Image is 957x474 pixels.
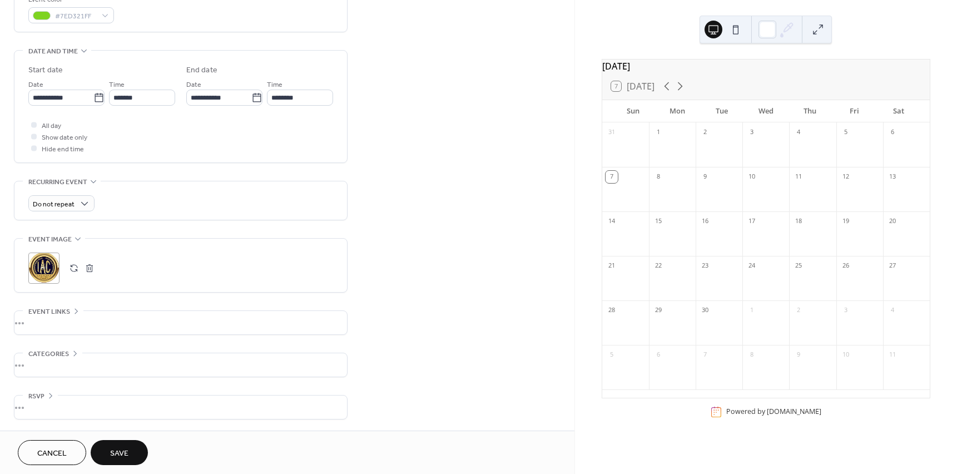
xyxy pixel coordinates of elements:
[28,348,69,360] span: Categories
[792,304,805,317] div: 2
[743,100,788,122] div: Wed
[832,100,877,122] div: Fri
[699,215,711,228] div: 16
[611,100,656,122] div: Sun
[652,171,665,183] div: 8
[699,171,711,183] div: 9
[606,126,618,139] div: 31
[792,260,805,272] div: 25
[606,171,618,183] div: 7
[91,440,148,465] button: Save
[726,407,821,416] div: Powered by
[788,100,832,122] div: Thu
[28,65,63,76] div: Start date
[606,215,618,228] div: 14
[602,60,930,73] div: [DATE]
[109,79,125,91] span: Time
[652,126,665,139] div: 1
[746,171,758,183] div: 10
[28,176,87,188] span: Recurring event
[652,349,665,361] div: 6
[14,396,347,419] div: •••
[652,260,665,272] div: 22
[700,100,744,122] div: Tue
[606,260,618,272] div: 21
[886,349,899,361] div: 11
[792,171,805,183] div: 11
[886,215,899,228] div: 20
[746,126,758,139] div: 3
[699,349,711,361] div: 7
[110,448,128,460] span: Save
[746,349,758,361] div: 8
[886,304,899,317] div: 4
[14,353,347,377] div: •••
[792,126,805,139] div: 4
[42,120,61,132] span: All day
[886,126,899,139] div: 6
[652,215,665,228] div: 15
[840,126,852,139] div: 5
[28,253,59,284] div: ;
[655,100,700,122] div: Mon
[606,304,618,317] div: 28
[886,260,899,272] div: 27
[14,311,347,334] div: •••
[840,260,852,272] div: 26
[699,304,711,317] div: 30
[840,304,852,317] div: 3
[840,349,852,361] div: 10
[42,144,84,155] span: Hide end time
[28,306,70,318] span: Event links
[767,407,821,416] a: [DOMAIN_NAME]
[746,304,758,317] div: 1
[699,126,711,139] div: 2
[840,171,852,183] div: 12
[792,349,805,361] div: 9
[42,132,87,144] span: Show date only
[18,440,86,465] button: Cancel
[746,215,758,228] div: 17
[186,79,201,91] span: Date
[186,65,217,76] div: End date
[886,171,899,183] div: 13
[876,100,921,122] div: Sat
[606,349,618,361] div: 5
[28,391,44,402] span: RSVP
[792,215,805,228] div: 18
[840,215,852,228] div: 19
[699,260,711,272] div: 23
[37,448,67,460] span: Cancel
[28,79,43,91] span: Date
[55,11,96,22] span: #7ED321FF
[28,46,78,57] span: Date and time
[652,304,665,317] div: 29
[33,198,75,211] span: Do not repeat
[28,234,72,245] span: Event image
[267,79,282,91] span: Time
[746,260,758,272] div: 24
